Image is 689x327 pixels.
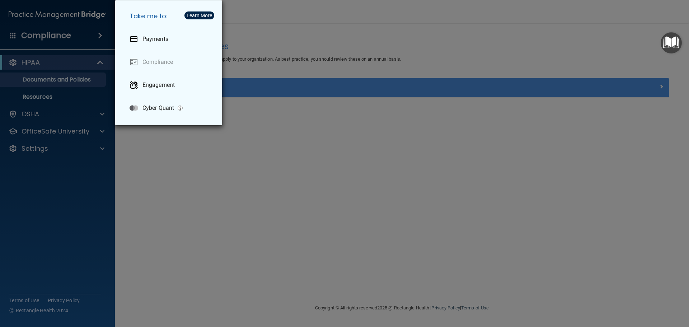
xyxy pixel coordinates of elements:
[124,75,216,95] a: Engagement
[187,13,212,18] div: Learn More
[142,104,174,112] p: Cyber Quant
[142,81,175,89] p: Engagement
[124,98,216,118] a: Cyber Quant
[184,11,214,19] button: Learn More
[124,29,216,49] a: Payments
[124,52,216,72] a: Compliance
[124,6,216,26] h5: Take me to:
[142,36,168,43] p: Payments
[661,32,682,53] button: Open Resource Center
